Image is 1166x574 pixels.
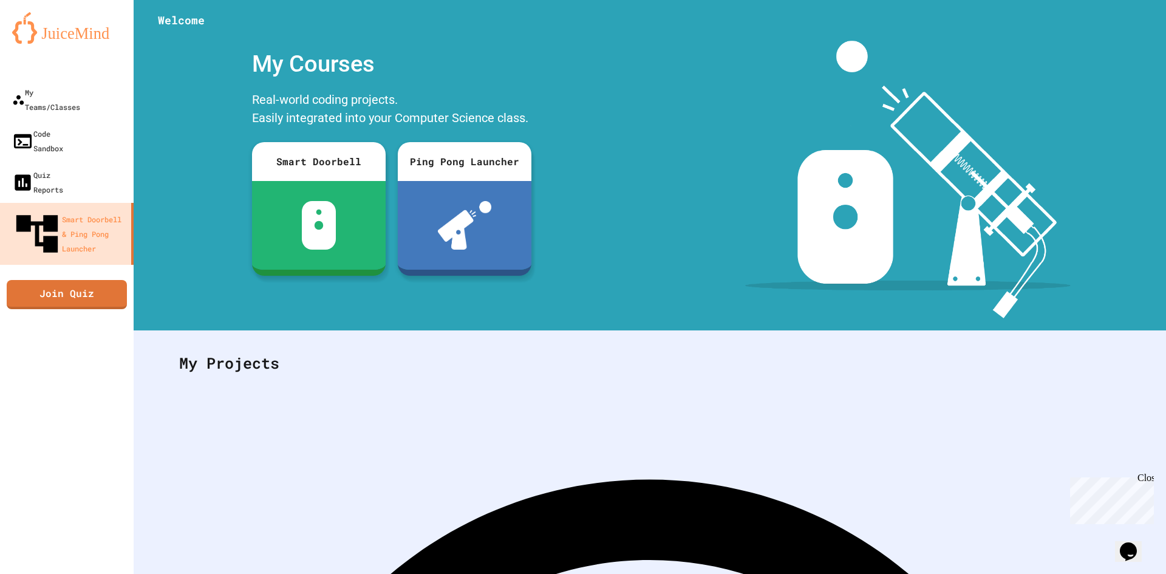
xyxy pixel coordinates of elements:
[398,142,531,181] div: Ping Pong Launcher
[438,201,492,250] img: ppl-with-ball.png
[745,41,1071,318] img: banner-image-my-projects.png
[246,41,537,87] div: My Courses
[12,209,126,259] div: Smart Doorbell & Ping Pong Launcher
[12,168,63,197] div: Quiz Reports
[302,201,336,250] img: sdb-white.svg
[246,87,537,133] div: Real-world coding projects. Easily integrated into your Computer Science class.
[12,12,121,44] img: logo-orange.svg
[167,340,1133,387] div: My Projects
[5,5,84,77] div: Chat with us now!Close
[1065,473,1154,524] iframe: chat widget
[12,85,80,114] div: My Teams/Classes
[1115,525,1154,562] iframe: chat widget
[252,142,386,181] div: Smart Doorbell
[7,280,127,309] a: Join Quiz
[12,126,63,155] div: Code Sandbox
